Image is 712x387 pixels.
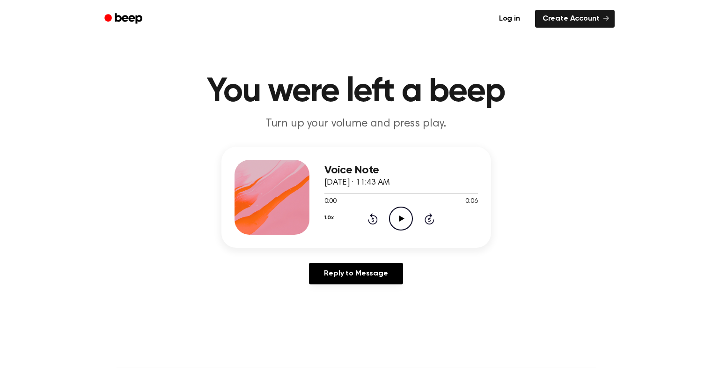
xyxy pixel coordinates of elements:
a: Log in [490,8,529,30]
span: 0:06 [465,197,477,207]
h3: Voice Note [324,164,478,177]
a: Beep [98,10,151,28]
a: Reply to Message [309,263,403,284]
span: [DATE] · 11:43 AM [324,179,390,187]
span: 0:00 [324,197,337,207]
p: Turn up your volume and press play. [176,116,536,132]
h1: You were left a beep [117,75,596,109]
a: Create Account [535,10,615,28]
button: 1.0x [324,210,334,226]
